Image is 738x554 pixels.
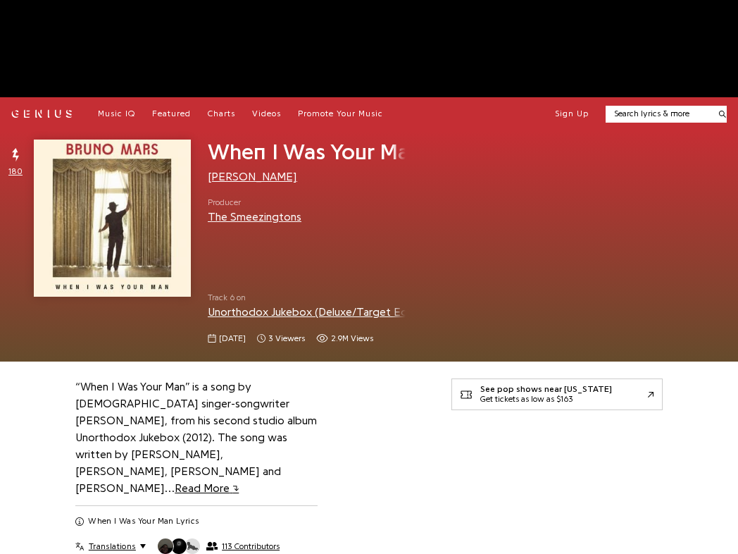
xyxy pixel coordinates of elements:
[257,333,305,345] span: 3 viewers
[222,541,280,551] span: 113 Contributors
[555,109,589,120] button: Sign Up
[208,307,442,318] a: Unorthodox Jukebox (Deluxe/Target Edition)
[480,395,612,405] div: Get tickets as low as $163
[152,109,191,118] span: Featured
[208,211,301,223] a: The Smeezingtons
[98,109,135,118] span: Music IQ
[208,292,406,304] span: Track 6 on
[298,109,383,118] span: Promote Your Music
[75,381,317,494] a: “When I Was Your Man” is a song by [DEMOGRAPHIC_DATA] singer-songwriter [PERSON_NAME], from his s...
[175,483,239,494] span: Read More
[8,166,23,178] span: 180
[208,171,297,183] a: [PERSON_NAME]
[208,109,235,118] span: Charts
[208,109,235,120] a: Charts
[480,385,612,395] div: See pop shows near [US_STATE]
[316,333,373,345] span: 2,858,020 views
[88,516,199,527] h2: When I Was Your Man Lyrics
[34,140,191,297] img: Cover art for When I Was Your Man by Bruno Mars
[75,541,145,552] button: Translations
[298,109,383,120] a: Promote Your Music
[89,541,136,552] span: Translations
[208,141,422,164] span: When I Was Your Man
[331,333,373,345] span: 2.9M views
[268,333,305,345] span: 3 viewers
[252,109,281,120] a: Videos
[252,109,281,118] span: Videos
[219,333,246,345] span: [DATE]
[451,378,663,410] a: See pop shows near [US_STATE]Get tickets as low as $163
[606,108,711,120] input: Search lyrics & more
[152,109,191,120] a: Featured
[98,109,135,120] a: Music IQ
[208,197,301,209] span: Producer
